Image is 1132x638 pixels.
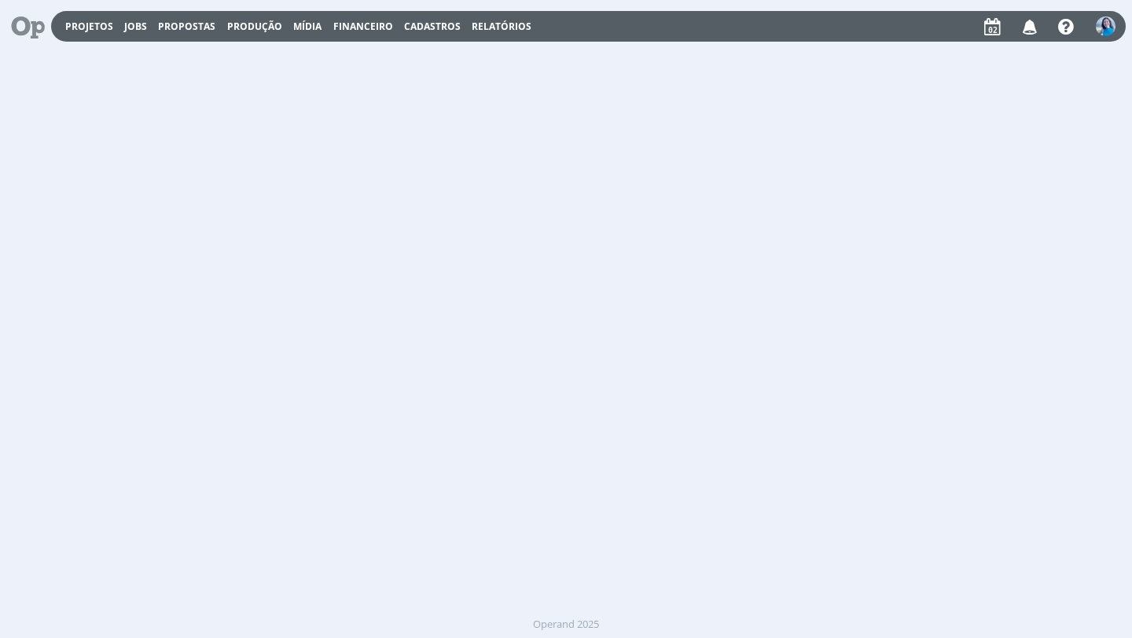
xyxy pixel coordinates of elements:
button: Projetos [61,20,118,33]
button: Produção [222,20,287,33]
a: Mídia [293,20,322,33]
a: Jobs [124,20,147,33]
img: E [1096,16,1115,36]
button: Mídia [289,20,326,33]
a: Relatórios [472,20,531,33]
button: Cadastros [399,20,465,33]
button: E [1095,13,1116,40]
button: Propostas [153,20,220,33]
button: Financeiro [329,20,398,33]
span: Cadastros [404,20,461,33]
a: Produção [227,20,282,33]
button: Jobs [119,20,152,33]
button: Relatórios [467,20,536,33]
a: Financeiro [333,20,393,33]
a: Projetos [65,20,113,33]
span: Propostas [158,20,215,33]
